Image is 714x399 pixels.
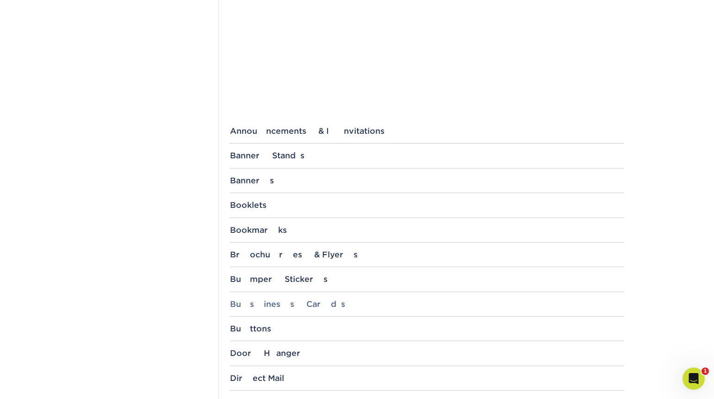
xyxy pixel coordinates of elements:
[230,151,624,160] div: Banner Stands
[230,225,624,235] div: Bookmarks
[230,349,624,358] div: Door Hanger
[230,374,624,383] div: Direct Mail
[230,200,624,210] div: Booklets
[230,274,624,284] div: Bumper Stickers
[230,299,624,309] div: Business Cards
[230,176,624,185] div: Banners
[230,324,624,333] div: Buttons
[230,126,624,136] div: Announcements & Invitations
[230,250,624,259] div: Brochures & Flyers
[683,368,705,390] iframe: Intercom live chat
[702,368,709,375] span: 1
